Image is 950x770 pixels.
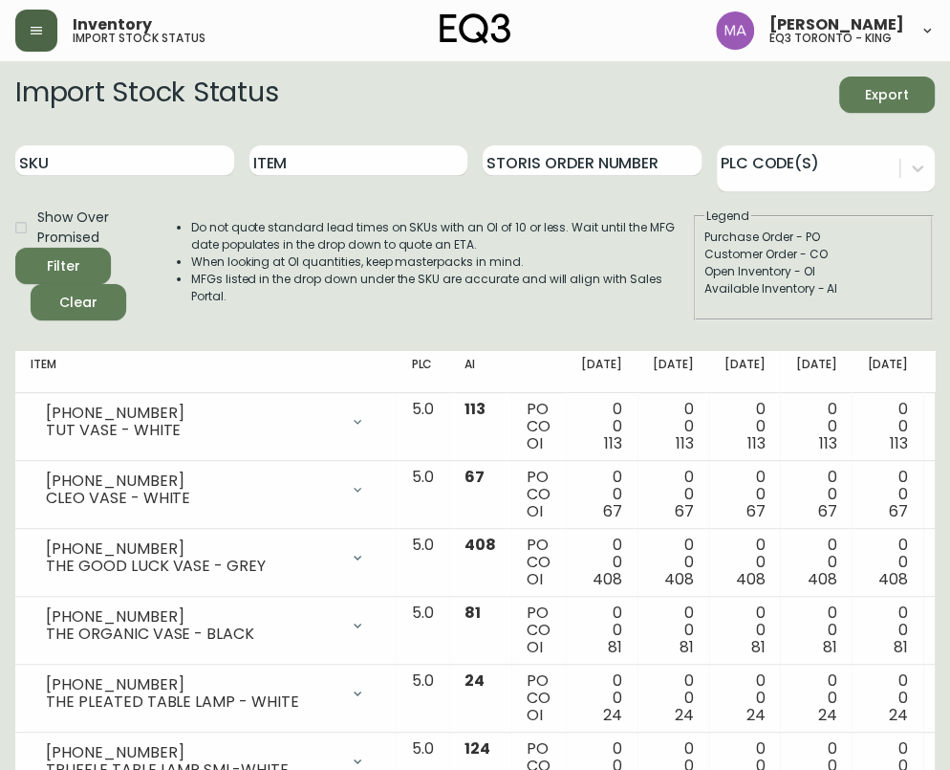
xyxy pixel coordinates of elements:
th: Item [15,351,396,393]
h5: eq3 toronto - king [769,33,892,44]
button: Filter [15,248,111,284]
div: PO CO [527,672,551,724]
span: 408 [807,568,836,590]
span: 113 [604,432,622,454]
span: 124 [464,737,490,759]
span: OI [527,500,543,522]
h2: Import Stock Status [15,77,278,113]
span: 67 [889,500,908,522]
div: 0 0 [653,401,694,452]
div: Open Inventory - OI [704,263,922,280]
div: 0 0 [867,537,908,588]
td: 5.0 [396,393,449,461]
div: Available Inventory - AI [704,280,922,297]
span: 67 [817,500,836,522]
img: logo [440,13,510,44]
div: 0 0 [795,672,836,724]
span: 113 [747,432,766,454]
div: THE PLEATED TABLE LAMP - WHITE [46,693,338,711]
div: 0 0 [581,537,622,588]
span: 113 [464,398,486,420]
div: Filter [47,254,80,278]
div: 0 0 [581,605,622,656]
span: 24 [603,704,622,726]
div: 0 0 [653,537,694,588]
div: 0 0 [581,672,622,724]
span: 113 [890,432,908,454]
div: 0 0 [867,605,908,656]
div: 0 0 [724,469,766,520]
li: Do not quote standard lead times on SKUs with an OI of 10 or less. Wait until the MFG date popula... [191,219,692,253]
span: OI [527,568,543,590]
span: 408 [464,534,496,556]
span: Inventory [73,17,152,33]
span: 408 [736,568,766,590]
span: 67 [464,466,485,488]
div: 0 0 [724,401,766,452]
th: [DATE] [637,351,709,393]
div: PO CO [527,537,551,588]
div: 0 0 [867,672,908,724]
div: Customer Order - CO [704,246,922,263]
div: TUT VASE - WHITE [46,422,338,439]
div: [PHONE_NUMBER] [46,540,338,558]
span: 67 [675,500,694,522]
li: MFGs listed in the drop down under the SKU are accurate and will align with Sales Portal. [191,271,692,305]
td: 5.0 [396,461,449,529]
th: [DATE] [709,351,781,393]
span: 81 [751,636,766,658]
td: 5.0 [396,597,449,665]
div: 0 0 [581,469,622,520]
div: 0 0 [724,672,766,724]
span: 24 [889,704,908,726]
div: [PHONE_NUMBER] [46,473,338,490]
span: 24 [464,670,485,692]
div: 0 0 [795,537,836,588]
span: 408 [878,568,908,590]
div: CLEO VASE - WHITE [46,490,338,507]
td: 5.0 [396,529,449,597]
div: THE ORGANIC VASE - BLACK [46,626,338,643]
div: PO CO [527,605,551,656]
span: 81 [822,636,836,658]
div: 0 0 [724,605,766,656]
div: [PHONE_NUMBER] [46,608,338,626]
span: 408 [593,568,622,590]
div: Purchase Order - PO [704,229,922,246]
h5: import stock status [73,33,205,44]
span: 24 [746,704,766,726]
div: 0 0 [867,469,908,520]
span: 67 [603,500,622,522]
div: 0 0 [653,672,694,724]
span: 81 [680,636,694,658]
div: PO CO [527,401,551,452]
span: 24 [675,704,694,726]
button: Clear [31,284,126,320]
th: [DATE] [780,351,852,393]
span: 113 [818,432,836,454]
span: 81 [464,602,481,624]
div: [PHONE_NUMBER]THE PLEATED TABLE LAMP - WHITE [31,672,380,715]
th: [DATE] [852,351,923,393]
div: 0 0 [724,537,766,588]
div: [PHONE_NUMBER]THE GOOD LUCK VASE - GREY [31,537,380,579]
li: When looking at OI quantities, keep masterpacks in mind. [191,253,692,271]
div: 0 0 [795,469,836,520]
img: 4f0989f25cbf85e7eb2537583095d61e [716,11,754,50]
span: OI [527,636,543,658]
div: 0 0 [795,605,836,656]
span: Show Over Promised [37,208,138,248]
div: [PHONE_NUMBER] [46,676,338,693]
div: THE GOOD LUCK VASE - GREY [46,558,338,575]
div: 0 0 [653,605,694,656]
div: [PHONE_NUMBER]CLEO VASE - WHITE [31,469,380,511]
span: 113 [676,432,694,454]
span: 81 [894,636,908,658]
div: 0 0 [795,401,836,452]
div: [PHONE_NUMBER]TUT VASE - WHITE [31,401,380,443]
span: Clear [46,291,111,315]
th: PLC [396,351,449,393]
span: [PERSON_NAME] [769,17,904,33]
div: 0 0 [581,401,622,452]
th: [DATE] [566,351,637,393]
